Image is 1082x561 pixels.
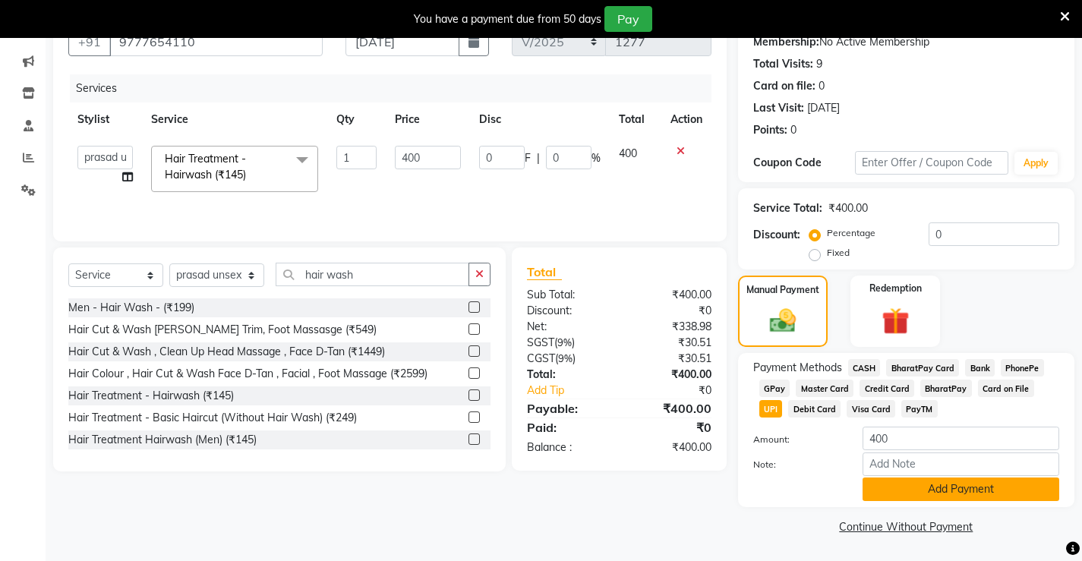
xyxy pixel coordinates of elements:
th: Price [386,102,470,137]
div: Sub Total: [516,287,619,303]
div: You have a payment due from 50 days [414,11,601,27]
div: Hair Colour , Hair Cut & Wash Face D-Tan , Facial , Foot Massage (₹2599) [68,366,427,382]
div: ₹0 [619,303,722,319]
span: UPI [759,400,783,418]
div: Service Total: [753,200,822,216]
button: Pay [604,6,652,32]
th: Service [142,102,327,137]
span: CASH [848,359,881,377]
div: ₹0 [619,418,722,437]
input: Enter Offer / Coupon Code [855,151,1008,175]
div: 9 [816,56,822,72]
div: Discount: [753,227,800,243]
div: No Active Membership [753,34,1059,50]
div: Payable: [516,399,619,418]
div: Balance : [516,440,619,455]
button: Add Payment [863,477,1059,501]
label: Amount: [742,433,851,446]
div: ₹0 [636,383,723,399]
div: ₹400.00 [619,440,722,455]
span: BharatPay [920,380,972,397]
div: Total Visits: [753,56,813,72]
div: ₹338.98 [619,319,722,335]
div: Last Visit: [753,100,804,116]
span: Credit Card [860,380,914,397]
button: Apply [1014,152,1058,175]
div: ₹30.51 [619,335,722,351]
span: 400 [619,147,637,160]
div: ( ) [516,351,619,367]
div: Membership: [753,34,819,50]
span: Card on File [978,380,1034,397]
div: ₹400.00 [619,399,722,418]
span: BharatPay Card [886,359,959,377]
label: Fixed [827,246,850,260]
span: Visa Card [847,400,895,418]
div: Card on file: [753,78,815,94]
label: Note: [742,458,851,471]
span: Payment Methods [753,360,842,376]
div: Hair Treatment - Basic Haircut (Without Hair Wash) (₹249) [68,410,357,426]
span: 9% [558,352,573,364]
a: Continue Without Payment [741,519,1071,535]
div: [DATE] [807,100,840,116]
span: % [591,150,601,166]
th: Qty [327,102,385,137]
button: +91 [68,27,111,56]
div: 0 [819,78,825,94]
span: GPay [759,380,790,397]
span: 9% [557,336,572,348]
th: Action [661,102,711,137]
input: Amount [863,427,1059,450]
div: ₹400.00 [619,287,722,303]
span: | [537,150,540,166]
div: Paid: [516,418,619,437]
div: ( ) [516,335,619,351]
th: Disc [470,102,610,137]
span: F [525,150,531,166]
span: Debit Card [788,400,841,418]
a: x [246,168,253,181]
img: _cash.svg [762,306,804,336]
div: ₹30.51 [619,351,722,367]
div: Services [70,74,723,102]
div: Men - Hair Wash - (₹199) [68,300,194,316]
div: Coupon Code [753,155,855,171]
a: Add Tip [516,383,636,399]
input: Search or Scan [276,263,469,286]
span: CGST [527,351,555,365]
div: ₹400.00 [828,200,868,216]
span: Bank [965,359,995,377]
div: Net: [516,319,619,335]
div: 0 [790,122,797,138]
div: Hair Treatment - Hairwash (₹145) [68,388,234,404]
span: Hair Treatment - Hairwash (₹145) [165,152,246,181]
span: Total [527,264,562,280]
div: Hair Cut & Wash , Clean Up Head Massage , Face D-Tan (₹1449) [68,344,385,360]
div: Hair Treatment Hairwash (Men) (₹145) [68,432,257,448]
span: SGST [527,336,554,349]
div: Points: [753,122,787,138]
label: Percentage [827,226,875,240]
input: Add Note [863,452,1059,476]
div: Total: [516,367,619,383]
span: Master Card [796,380,853,397]
label: Redemption [869,282,922,295]
div: Discount: [516,303,619,319]
img: _gift.svg [873,304,918,339]
th: Stylist [68,102,142,137]
input: Search by Name/Mobile/Email/Code [109,27,323,56]
span: PhonePe [1001,359,1044,377]
div: Hair Cut & Wash [PERSON_NAME] Trim, Foot Massasge (₹549) [68,322,377,338]
div: ₹400.00 [619,367,722,383]
th: Total [610,102,661,137]
label: Manual Payment [746,283,819,297]
span: PayTM [901,400,938,418]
